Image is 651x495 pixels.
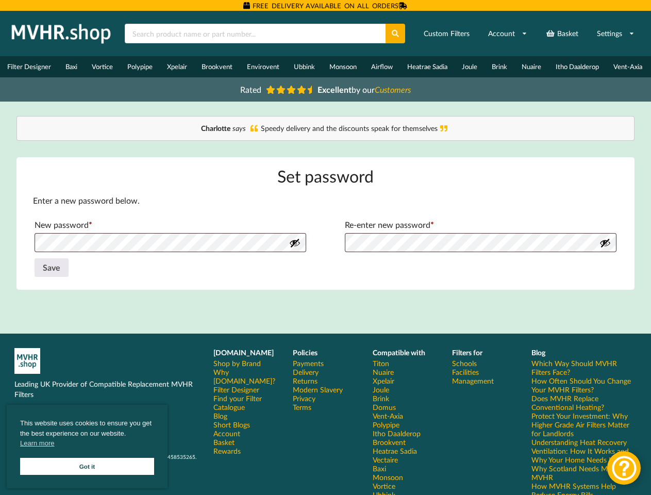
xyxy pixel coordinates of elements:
a: Itho Daalderop [373,429,421,438]
a: Joule [455,56,485,77]
button: Show password [289,237,301,249]
b: Policies [293,348,318,357]
a: Envirovent [240,56,287,77]
a: Account [213,429,240,438]
a: cookies - Learn more [20,438,54,449]
a: Brookvent [194,56,240,77]
a: Why [DOMAIN_NAME]? [213,368,278,385]
a: Brink [373,394,389,403]
div: Speedy delivery and the discounts speak for themselves [27,123,624,134]
a: Returns [293,376,318,385]
a: Xpelair [373,376,394,385]
p: Leading UK Provider of Compatible Replacement MVHR Filters [14,379,199,400]
a: Vectaire [373,455,398,464]
a: Got it cookie [20,458,154,475]
i: says [232,124,246,133]
a: Brink [485,56,514,77]
a: Basket [539,24,585,43]
a: Find your Filter [213,394,262,403]
a: Baxi [373,464,386,473]
a: Delivery [293,368,319,376]
a: Which Way Should MVHR Filters Face? [531,359,637,376]
a: Vortice [85,56,120,77]
a: Polypipe [120,56,160,77]
a: Settings [590,24,641,43]
span: Rated [240,85,261,94]
a: Monsoon [322,56,364,77]
span: by our [318,85,411,94]
a: Facilities Management [452,368,517,385]
a: Titon [373,359,389,368]
b: [DOMAIN_NAME] [213,348,274,357]
input: Search product name or part number... [125,24,386,43]
span: This website uses cookies to ensure you get the best experience on our website. [20,418,154,451]
label: New password [35,217,307,233]
a: Vent-Axia [373,411,403,420]
img: mvhr.shop.png [7,21,115,46]
a: Itho Daalderop [548,56,606,77]
b: Excellent [318,85,352,94]
a: Baxi [58,56,85,77]
a: Does MVHR Replace Conventional Heating? [531,394,637,411]
i: Customers [375,85,411,94]
a: How Often Should You Change Your MVHR Filters? [531,376,637,394]
div: cookieconsent [7,405,168,488]
a: Airflow [364,56,400,77]
a: Custom Filters [417,24,476,43]
a: Understanding Heat Recovery Ventilation: How It Works and Why Your Home Needs It [531,438,637,464]
a: Terms [293,403,311,411]
a: Ubbink [287,56,322,77]
a: Heatrae Sadia [373,447,417,455]
b: Blog [531,348,545,357]
a: Vortice [373,482,395,490]
a: Shop by Brand [213,359,261,368]
a: Brookvent [373,438,406,447]
a: Monsoon [373,473,403,482]
a: Catalogue [213,403,245,411]
img: mvhr-inverted.png [14,348,40,374]
a: Privacy [293,394,315,403]
a: Modern Slavery [293,385,343,394]
a: Payments [293,359,324,368]
a: Short Blogs [213,420,250,429]
b: Filters for [452,348,482,357]
h1: Set password [33,166,619,187]
label: Re-enter new password [345,217,617,233]
a: Xpelair [160,56,194,77]
a: Account [481,24,534,43]
b: Compatible with [373,348,425,357]
a: Heatrae Sadia [400,56,455,77]
a: Joule [373,385,389,394]
button: Save [35,258,69,277]
b: Charlotte [201,124,230,133]
a: Nuaire [373,368,394,376]
a: Blog [213,411,227,420]
a: Protect Your Investment: Why Higher Grade Air Filters Matter for Landlords [531,411,637,438]
a: Schools [452,359,477,368]
a: Polypipe [373,420,399,429]
a: Basket [213,438,235,447]
a: Rated Excellentby ourCustomers [233,81,419,98]
a: Why Scotland Needs More MVHR [531,464,637,482]
a: Domus [373,403,396,411]
button: Show password [599,237,611,249]
a: Filter Designer [213,385,259,394]
a: Rewards [213,447,241,455]
a: Vent-Axia [606,56,649,77]
p: Enter a new password below. [33,195,619,207]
